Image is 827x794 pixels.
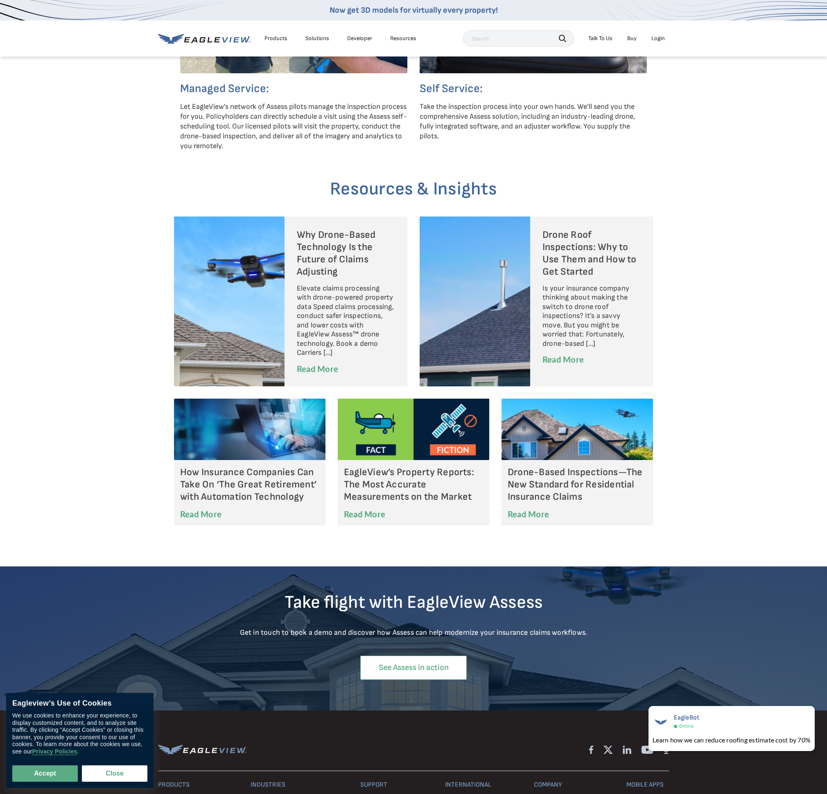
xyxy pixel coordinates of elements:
img: Why Drone-Based Technology Is the Future of Claims Adjusting [174,217,285,386]
div: Solutions [305,35,329,42]
h3: Mobile Apps [626,781,669,789]
a: Read More [542,354,584,365]
div: Talk To Us [588,35,612,42]
a: Read More [297,363,338,374]
div: Products [264,35,287,42]
input: Search [463,30,574,47]
div: Resources [390,35,416,42]
img: Drone Roof Inspections: Why to Use Them and How to Get Started [420,217,530,386]
p: Is your insurance company thinking about making the switch to drone roof inspections? It’s a savv... [542,284,641,349]
img: EagleBot [653,714,669,730]
a: Read More [508,508,549,520]
h5: How Insurance Companies Can Take On ‘The Great Retirement’ with Automation Technology [180,466,319,503]
h3: Company [534,781,617,789]
p: Take the inspection process into your own hands. We’ll send you the comprehensive Assess solution... [420,102,647,141]
h3: Support [360,781,435,789]
div: Login [651,35,665,42]
h5: Why Drone-Based Technology Is the Future of Claims Adjusting [297,229,395,278]
button: Close [82,765,147,782]
span: EagleBot [674,714,700,722]
h3: Take flight with EagleView Assess [174,591,653,614]
h3: Products [158,781,241,789]
h5: Self Service: [420,81,647,96]
div: Eagleview’s Use of Cookies [12,699,147,708]
a: Buy [627,35,637,42]
span: Online [679,723,694,729]
img: Drone-Based Inspections—The New Standard for Residential Insurance Claims [502,399,653,460]
div: Learn how we can reduce roofing estimate cost by 70% [653,735,811,745]
a: Read More [344,508,385,520]
h3: Industries [251,781,350,789]
h3: International [445,781,524,789]
a: Read More [180,508,221,520]
a: Now get 3D models for virtually every property! [330,5,498,15]
h5: Drone Roof Inspections: Why to Use Them and How to Get Started [542,229,641,278]
p: Elevate claims processing with drone-powered property data Speed claims processing, conduct safer... [297,284,395,358]
button: Accept [12,765,78,782]
h5: Managed Service: [180,81,407,96]
h5: Drone-Based Inspections—The New Standard for Residential Insurance Claims [508,466,647,503]
div: We use cookies to enhance your experience, to display customized content, and to analyze site tra... [12,712,147,755]
a: See Assess in action [360,656,467,680]
p: Get in touch to book a demo and discover how Assess can help modernize your insurance claims work... [174,628,653,638]
a: Privacy Policies [32,748,77,755]
img: How Insurance Companies Can Take On ‘The Great Retirement’ with Automation Technology [174,399,325,460]
p: Let EagleView’s network of Assess pilots manage the inspection process for you. Policyholders can... [180,102,407,151]
h2: Resources & Insights [174,178,653,200]
img: EagleView’s Property Reports: The Most Accurate Measurements on the Market [338,399,489,460]
h5: EagleView’s Property Reports: The Most Accurate Measurements on the Market [344,466,483,503]
a: Developer [347,35,372,42]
